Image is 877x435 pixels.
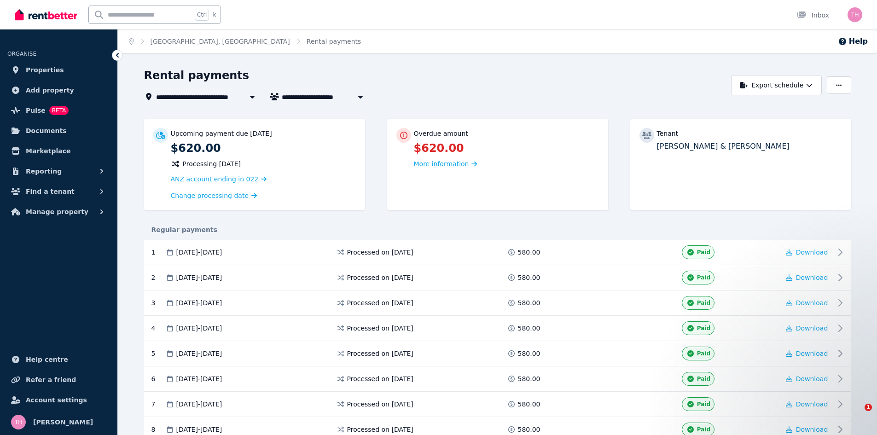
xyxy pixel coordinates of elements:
[7,371,110,389] a: Refer a friend
[26,186,75,197] span: Find a tenant
[144,225,851,234] div: Regular payments
[797,11,829,20] div: Inbox
[7,142,110,160] a: Marketplace
[7,101,110,120] a: PulseBETA
[7,122,110,140] a: Documents
[7,81,110,99] a: Add property
[33,417,93,428] span: [PERSON_NAME]
[49,106,69,115] span: BETA
[786,273,828,282] button: Download
[518,324,540,333] span: 580.00
[171,141,356,156] p: $620.00
[7,51,36,57] span: ORGANISE
[414,160,469,168] span: More information
[347,349,413,358] span: Processed on [DATE]
[838,36,868,47] button: Help
[518,425,540,434] span: 580.00
[697,426,710,433] span: Paid
[171,191,249,200] span: Change processing date
[518,400,540,409] span: 580.00
[347,400,413,409] span: Processed on [DATE]
[347,374,413,383] span: Processed on [DATE]
[171,175,259,183] span: ANZ account ending in 022
[151,38,290,45] a: [GEOGRAPHIC_DATA], [GEOGRAPHIC_DATA]
[796,325,828,332] span: Download
[151,271,165,284] div: 2
[176,349,222,358] span: [DATE] - [DATE]
[15,8,77,22] img: RentBetter
[697,400,710,408] span: Paid
[7,391,110,409] a: Account settings
[11,415,26,429] img: Tamara Heald
[697,325,710,332] span: Paid
[796,426,828,433] span: Download
[7,182,110,201] button: Find a tenant
[697,274,710,281] span: Paid
[26,354,68,365] span: Help centre
[151,321,165,335] div: 4
[176,298,222,307] span: [DATE] - [DATE]
[518,248,540,257] span: 580.00
[796,299,828,307] span: Download
[176,324,222,333] span: [DATE] - [DATE]
[26,374,76,385] span: Refer a friend
[786,425,828,434] button: Download
[657,141,842,152] p: [PERSON_NAME] & [PERSON_NAME]
[26,64,64,75] span: Properties
[176,374,222,383] span: [DATE] - [DATE]
[731,75,822,95] button: Export schedule
[307,37,361,46] span: Rental payments
[151,347,165,360] div: 5
[26,125,67,136] span: Documents
[518,374,540,383] span: 580.00
[176,273,222,282] span: [DATE] - [DATE]
[26,105,46,116] span: Pulse
[26,166,62,177] span: Reporting
[347,273,413,282] span: Processed on [DATE]
[697,249,710,256] span: Paid
[865,404,872,411] span: 1
[26,394,87,406] span: Account settings
[7,162,110,180] button: Reporting
[697,350,710,357] span: Paid
[171,129,272,138] p: Upcoming payment due [DATE]
[347,248,413,257] span: Processed on [DATE]
[7,203,110,221] button: Manage property
[151,296,165,310] div: 3
[171,191,257,200] a: Change processing date
[183,159,241,168] span: Processing [DATE]
[414,141,599,156] p: $620.00
[518,298,540,307] span: 580.00
[26,145,70,157] span: Marketplace
[26,206,88,217] span: Manage property
[786,248,828,257] button: Download
[518,273,540,282] span: 580.00
[846,404,868,426] iframe: Intercom live chat
[7,350,110,369] a: Help centre
[213,11,216,18] span: k
[7,61,110,79] a: Properties
[848,7,862,22] img: Tamara Heald
[176,400,222,409] span: [DATE] - [DATE]
[796,274,828,281] span: Download
[151,245,165,259] div: 1
[657,129,679,138] p: Tenant
[697,375,710,383] span: Paid
[176,248,222,257] span: [DATE] - [DATE]
[786,298,828,307] button: Download
[347,324,413,333] span: Processed on [DATE]
[144,68,250,83] h1: Rental payments
[347,425,413,434] span: Processed on [DATE]
[786,324,828,333] button: Download
[151,372,165,386] div: 6
[518,349,540,358] span: 580.00
[796,249,828,256] span: Download
[414,129,468,138] p: Overdue amount
[697,299,710,307] span: Paid
[347,298,413,307] span: Processed on [DATE]
[195,9,209,21] span: Ctrl
[176,425,222,434] span: [DATE] - [DATE]
[118,29,372,53] nav: Breadcrumb
[26,85,74,96] span: Add property
[151,397,165,411] div: 7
